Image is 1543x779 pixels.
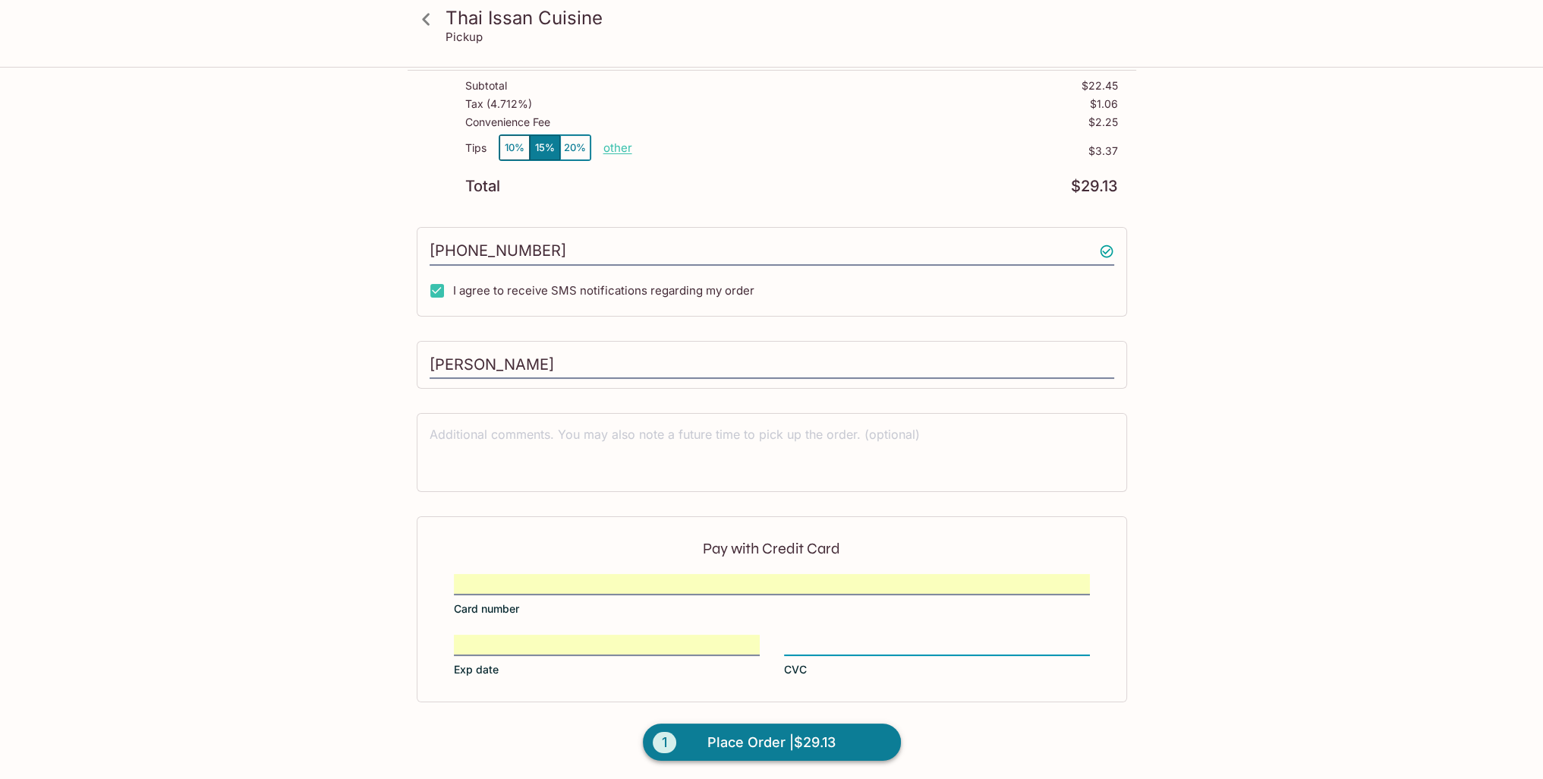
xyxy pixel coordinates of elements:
[465,80,507,92] p: Subtotal
[784,662,807,677] span: CVC
[465,179,500,194] p: Total
[430,237,1114,266] input: Enter phone number
[632,145,1118,157] p: $3.37
[430,351,1114,380] input: Enter first and last name
[454,601,519,617] span: Card number
[465,98,532,110] p: Tax ( 4.712% )
[707,730,836,755] span: Place Order | $29.13
[643,724,901,762] button: 1Place Order |$29.13
[446,6,1124,30] h3: Thai Issan Cuisine
[784,636,1090,653] iframe: Secure CVC input frame
[454,662,499,677] span: Exp date
[560,135,590,160] button: 20%
[603,140,632,155] button: other
[454,636,760,653] iframe: Secure expiration date input frame
[530,135,560,160] button: 15%
[465,116,550,128] p: Convenience Fee
[454,541,1090,556] p: Pay with Credit Card
[453,283,754,298] span: I agree to receive SMS notifications regarding my order
[1082,80,1118,92] p: $22.45
[446,30,483,44] p: Pickup
[454,576,1090,592] iframe: Secure card number input frame
[1088,116,1118,128] p: $2.25
[1071,179,1118,194] p: $29.13
[653,732,676,753] span: 1
[465,142,487,154] p: Tips
[1090,98,1118,110] p: $1.06
[499,135,530,160] button: 10%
